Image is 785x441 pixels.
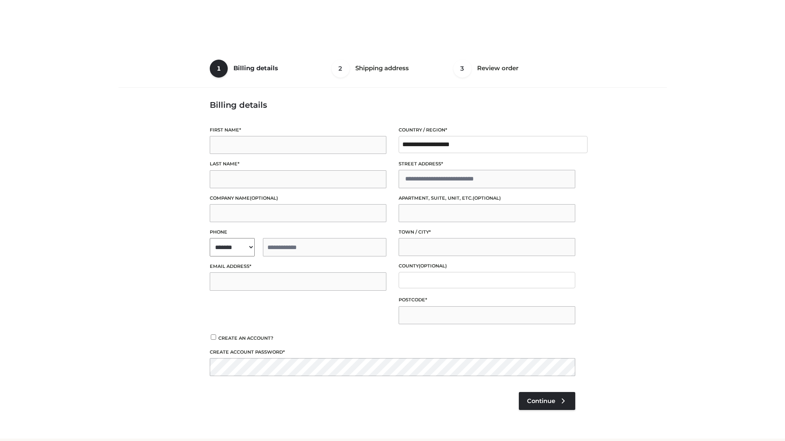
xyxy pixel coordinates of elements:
span: (optional) [419,263,447,269]
label: Country / Region [399,126,575,134]
span: Review order [477,64,518,72]
label: County [399,262,575,270]
span: 3 [453,60,471,78]
label: Street address [399,160,575,168]
span: 1 [210,60,228,78]
span: (optional) [473,195,501,201]
label: First name [210,126,386,134]
label: Apartment, suite, unit, etc. [399,194,575,202]
label: Town / City [399,228,575,236]
label: Last name [210,160,386,168]
span: (optional) [250,195,278,201]
h3: Billing details [210,100,575,110]
label: Phone [210,228,386,236]
span: Billing details [233,64,278,72]
label: Postcode [399,296,575,304]
label: Create account password [210,348,575,356]
span: Continue [527,397,555,405]
span: Create an account? [218,335,274,341]
label: Company name [210,194,386,202]
label: Email address [210,263,386,270]
span: Shipping address [355,64,409,72]
input: Create an account? [210,334,217,340]
a: Continue [519,392,575,410]
span: 2 [332,60,350,78]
